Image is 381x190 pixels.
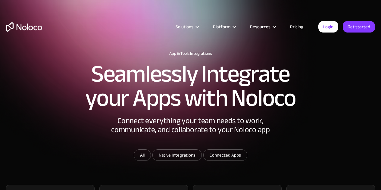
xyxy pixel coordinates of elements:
[168,23,205,31] div: Solutions
[343,21,375,33] a: Get started
[318,21,338,33] a: Login
[242,23,283,31] div: Resources
[134,149,151,161] a: All
[70,149,311,162] form: Email Form
[205,23,242,31] div: Platform
[176,23,193,31] div: Solutions
[100,116,281,149] div: Connect everything your team needs to work, communicate, and collaborate to your Noloco app
[250,23,270,31] div: Resources
[85,62,296,110] h2: Seamlessly Integrate your Apps with Noloco
[283,23,311,31] a: Pricing
[213,23,230,31] div: Platform
[6,22,42,32] a: home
